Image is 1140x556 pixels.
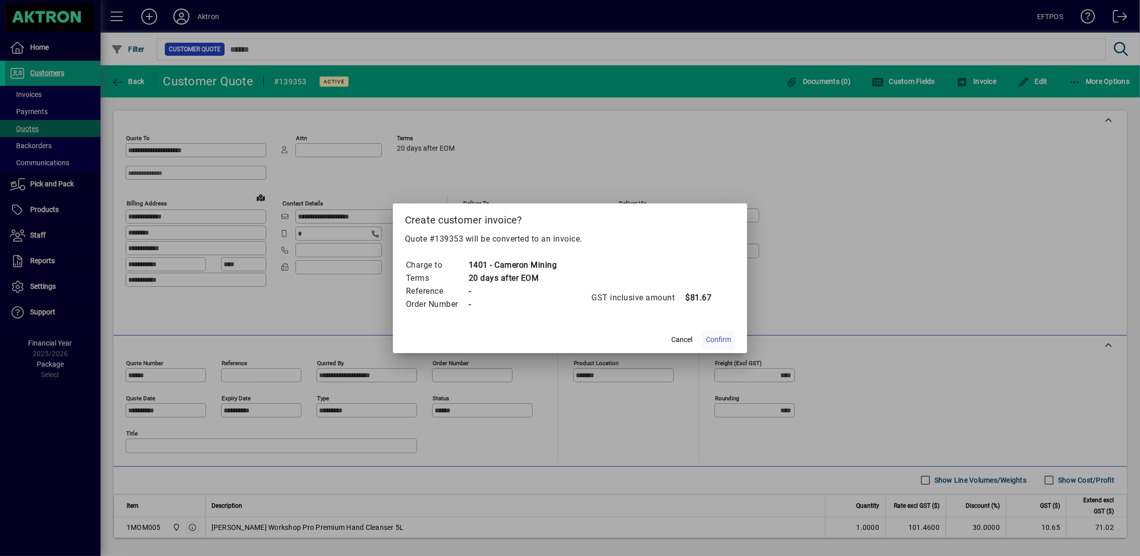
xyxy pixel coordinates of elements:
[468,272,557,285] td: 20 days after EOM
[393,203,748,233] h2: Create customer invoice?
[706,335,731,345] span: Confirm
[405,233,736,245] p: Quote #139353 will be converted to an invoice.
[671,335,692,345] span: Cancel
[468,259,557,272] td: 1401 - Cameron Mining
[468,298,557,311] td: -
[405,298,468,311] td: Order Number
[468,285,557,298] td: -
[685,291,725,304] td: $81.67
[702,331,735,349] button: Confirm
[405,285,468,298] td: Reference
[666,331,698,349] button: Cancel
[405,272,468,285] td: Terms
[405,259,468,272] td: Charge to
[591,291,685,304] td: GST inclusive amount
